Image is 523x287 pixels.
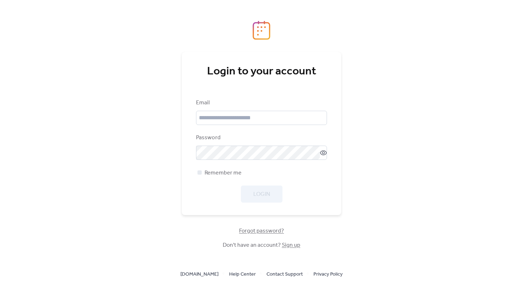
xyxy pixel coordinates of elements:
[282,240,300,251] a: Sign up
[266,270,303,278] a: Contact Support
[180,270,218,278] a: [DOMAIN_NAME]
[253,21,270,40] img: logo
[229,270,256,278] a: Help Center
[180,270,218,279] span: [DOMAIN_NAME]
[313,270,343,278] a: Privacy Policy
[196,64,327,79] div: Login to your account
[266,270,303,279] span: Contact Support
[313,270,343,279] span: Privacy Policy
[229,270,256,279] span: Help Center
[239,227,284,235] span: Forgot password?
[223,241,300,250] span: Don't have an account?
[239,229,284,233] a: Forgot password?
[205,169,242,177] span: Remember me
[196,99,326,107] div: Email
[196,134,326,142] div: Password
